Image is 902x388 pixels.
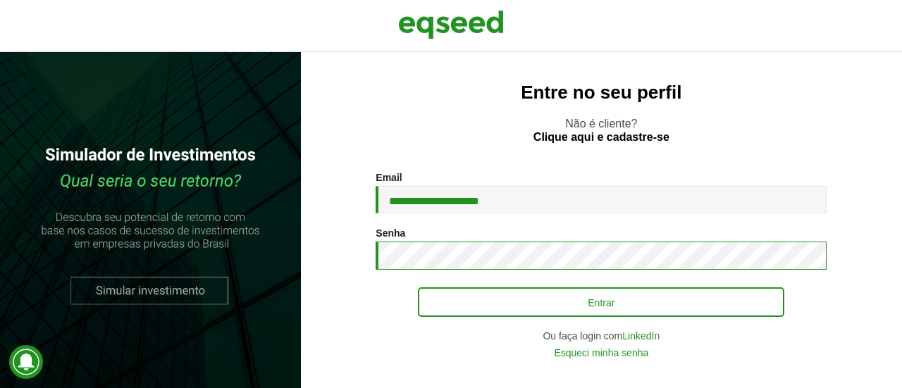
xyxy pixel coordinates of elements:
[533,132,669,143] a: Clique aqui e cadastre-se
[418,287,784,317] button: Entrar
[329,117,874,144] p: Não é cliente?
[376,173,402,182] label: Email
[376,228,405,238] label: Senha
[398,7,504,42] img: EqSeed Logo
[329,82,874,103] h2: Entre no seu perfil
[376,331,827,341] div: Ou faça login com
[554,348,648,358] a: Esqueci minha senha
[622,331,660,341] a: LinkedIn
